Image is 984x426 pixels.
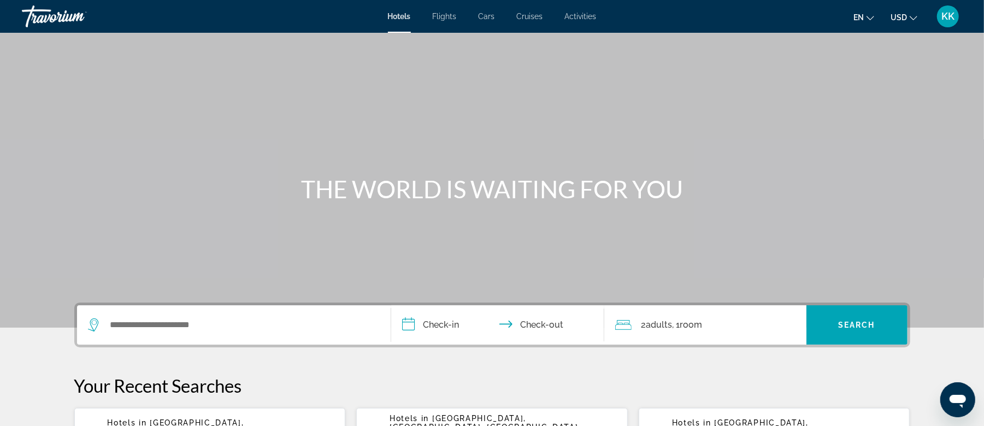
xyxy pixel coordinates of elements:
a: Flights [433,12,457,21]
button: Travelers: 2 adults, 0 children [604,305,806,345]
span: , 1 [673,317,703,333]
span: 2 [641,317,673,333]
button: Search [806,305,908,345]
span: Search [838,321,875,329]
div: Search widget [77,305,908,345]
span: USD [891,13,907,22]
a: Travorium [22,2,131,31]
a: Cars [479,12,495,21]
button: Change language [853,9,874,25]
h1: THE WORLD IS WAITING FOR YOU [287,175,697,203]
span: en [853,13,864,22]
span: Room [680,319,703,330]
span: KK [941,11,954,22]
p: Your Recent Searches [74,375,910,397]
button: Check in and out dates [391,305,604,345]
span: Hotels in [390,414,429,423]
button: User Menu [934,5,962,28]
a: Hotels [388,12,411,21]
span: Adults [646,319,673,330]
a: Cruises [517,12,543,21]
iframe: Button to launch messaging window [940,382,975,417]
button: Change currency [891,9,917,25]
a: Activities [565,12,597,21]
